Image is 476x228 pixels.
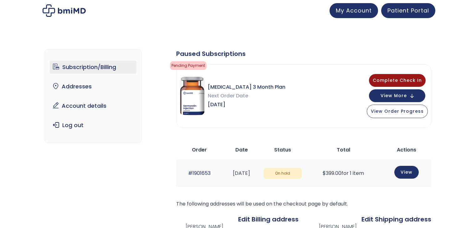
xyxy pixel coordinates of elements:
[337,146,350,153] span: Total
[361,215,431,224] a: Edit Shipping address
[369,74,426,87] button: Complete Check In
[373,77,422,83] span: Complete Check In
[397,146,416,153] span: Actions
[50,80,136,93] a: Addresses
[323,170,341,177] span: 399.00
[394,166,419,179] a: View
[176,49,431,58] div: Paused Subscriptions
[369,89,425,102] button: View More
[264,168,302,179] span: On hold
[50,61,136,74] a: Subscription/Billing
[233,170,250,177] time: [DATE]
[50,99,136,112] a: Account details
[50,119,136,132] a: Log out
[323,170,326,177] span: $
[381,3,435,18] a: Patient Portal
[381,94,407,98] span: View More
[208,100,285,109] span: [DATE]
[180,77,205,116] img: Sermorelin 3 Month Plan
[235,146,248,153] span: Date
[45,49,141,143] nav: Account pages
[208,83,285,92] span: [MEDICAL_DATA] 3 Month Plan
[330,3,378,18] a: My Account
[188,170,211,177] a: #1901653
[170,61,207,70] span: Pending Payment
[371,108,424,114] span: View Order Progress
[274,146,291,153] span: Status
[208,92,285,100] span: Next Order Date
[238,215,299,224] a: Edit Billing address
[43,4,86,17] img: My account
[192,146,207,153] span: Order
[305,160,381,187] td: for 1 item
[367,105,428,118] button: View Order Progress
[387,7,429,14] span: Patient Portal
[176,200,431,208] p: The following addresses will be used on the checkout page by default.
[336,7,372,14] span: My Account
